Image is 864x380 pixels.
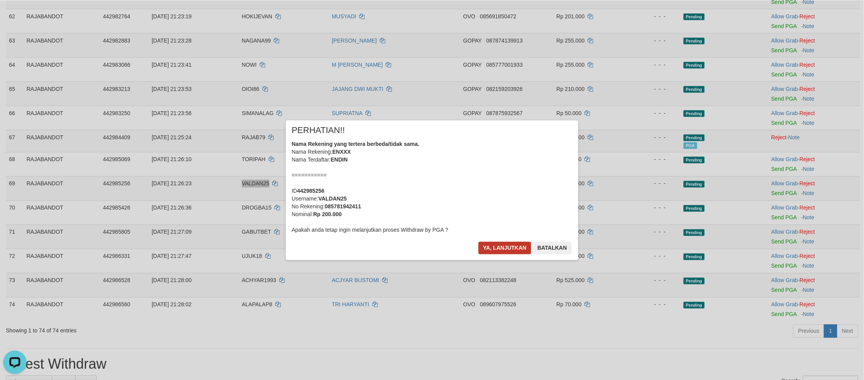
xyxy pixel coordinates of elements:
button: Batalkan [533,241,572,254]
button: Ya, lanjutkan [478,241,531,254]
b: VALDAN25 [318,195,347,202]
b: Rp 200.000 [313,211,342,217]
div: Nama Rekening: Nama Terdaftar: =========== ID Username: No Rekening: Nominal: Apakah anda tetap i... [292,140,572,234]
b: ENDIN [331,156,348,163]
button: Open LiveChat chat widget [3,3,27,27]
b: 442985256 [297,188,324,194]
span: PERHATIAN!! [292,126,345,134]
b: Nama Rekening yang tertera berbeda/tidak sama. [292,141,420,147]
b: 085781942411 [325,203,361,210]
b: ENXXX [332,149,351,155]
